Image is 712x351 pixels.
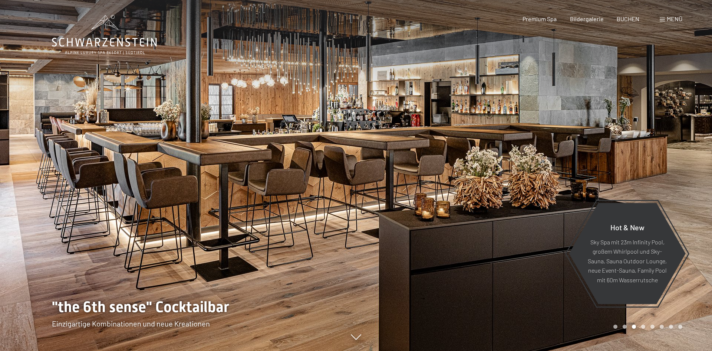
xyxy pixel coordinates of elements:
[587,237,667,285] p: Sky Spa mit 23m Infinity Pool, großem Whirlpool und Sky-Sauna, Sauna Outdoor Lounge, neue Event-S...
[611,325,682,329] div: Carousel Pagination
[667,15,682,22] span: Menü
[660,325,664,329] div: Carousel Page 6
[669,325,673,329] div: Carousel Page 7
[523,15,557,22] a: Premium Spa
[617,15,639,22] a: BUCHEN
[641,325,645,329] div: Carousel Page 4
[613,325,617,329] div: Carousel Page 1
[650,325,655,329] div: Carousel Page 5
[570,15,604,22] a: Bildergalerie
[632,325,636,329] div: Carousel Page 3 (Current Slide)
[623,325,627,329] div: Carousel Page 2
[678,325,682,329] div: Carousel Page 8
[610,222,645,231] span: Hot & New
[568,202,686,305] a: Hot & New Sky Spa mit 23m Infinity Pool, großem Whirlpool und Sky-Sauna, Sauna Outdoor Lounge, ne...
